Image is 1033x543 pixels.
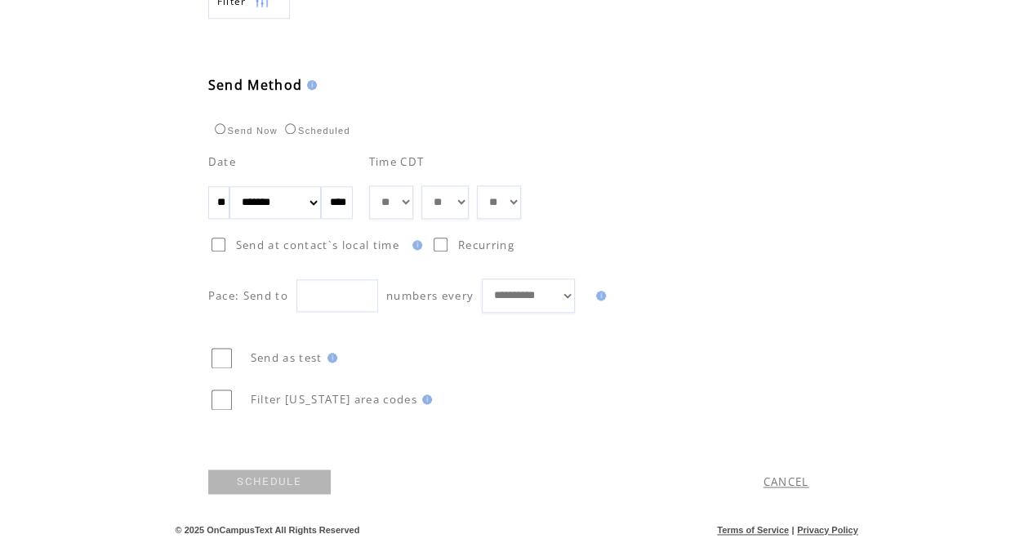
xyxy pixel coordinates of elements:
span: Send at contact`s local time [236,238,399,252]
span: numbers every [386,288,474,303]
input: Send Now [215,123,225,134]
span: | [791,525,794,535]
span: Time CDT [369,154,425,169]
img: help.gif [591,291,606,300]
a: Privacy Policy [797,525,858,535]
a: Terms of Service [717,525,789,535]
label: Scheduled [281,126,350,136]
span: © 2025 OnCampusText All Rights Reserved [176,525,360,535]
input: Scheduled [285,123,296,134]
img: help.gif [302,80,317,90]
a: SCHEDULE [208,470,331,494]
img: help.gif [323,353,337,363]
img: help.gif [417,394,432,404]
span: Filter [US_STATE] area codes [251,392,417,407]
span: Send Method [208,76,303,94]
a: CANCEL [764,474,809,489]
img: help.gif [407,240,422,250]
label: Send Now [211,126,278,136]
span: Date [208,154,236,169]
span: Send as test [251,350,323,365]
span: Pace: Send to [208,288,288,303]
span: Recurring [458,238,514,252]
